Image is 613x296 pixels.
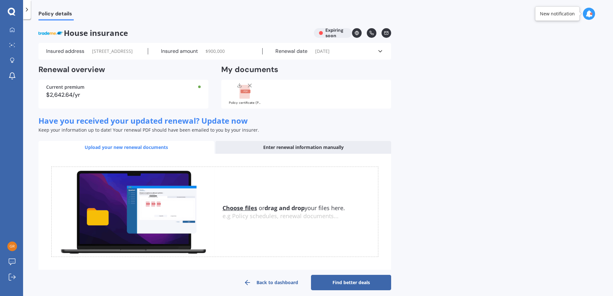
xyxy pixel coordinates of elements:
div: Policy certificate (P00006241182).pdf [229,101,261,104]
div: Current premium [46,85,201,89]
span: $ 900,000 [206,48,225,54]
span: Keep your information up to date! Your renewal PDF should have been emailed to you by your insurer. [38,127,259,133]
div: Enter renewal information manually [215,141,391,154]
div: New notification [540,11,575,17]
label: Insured amount [161,48,198,54]
span: Policy details [38,11,74,19]
img: Trademe.webp [38,28,64,38]
div: e.g Policy schedules, renewal documents... [223,213,378,220]
img: 7878c7550430dd283e8a83a3f149effa [7,242,17,251]
a: Find better deals [311,275,391,290]
h2: My documents [221,65,278,75]
img: upload.de96410c8ce839c3fdd5.gif [52,167,215,257]
div: $2,642.64/yr [46,92,201,98]
u: Choose files [223,204,257,212]
b: drag and drop [265,204,305,212]
span: House insurance [38,28,309,38]
h2: Renewal overview [38,65,208,75]
span: or your files here. [223,204,345,212]
span: [DATE] [315,48,330,54]
a: Back to dashboard [231,275,311,290]
div: Upload your new renewal documents [38,141,214,154]
span: [STREET_ADDRESS] [92,48,133,54]
span: Have you received your updated renewal? Update now [38,115,248,126]
label: Insured address [46,48,84,54]
label: Renewal date [275,48,307,54]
